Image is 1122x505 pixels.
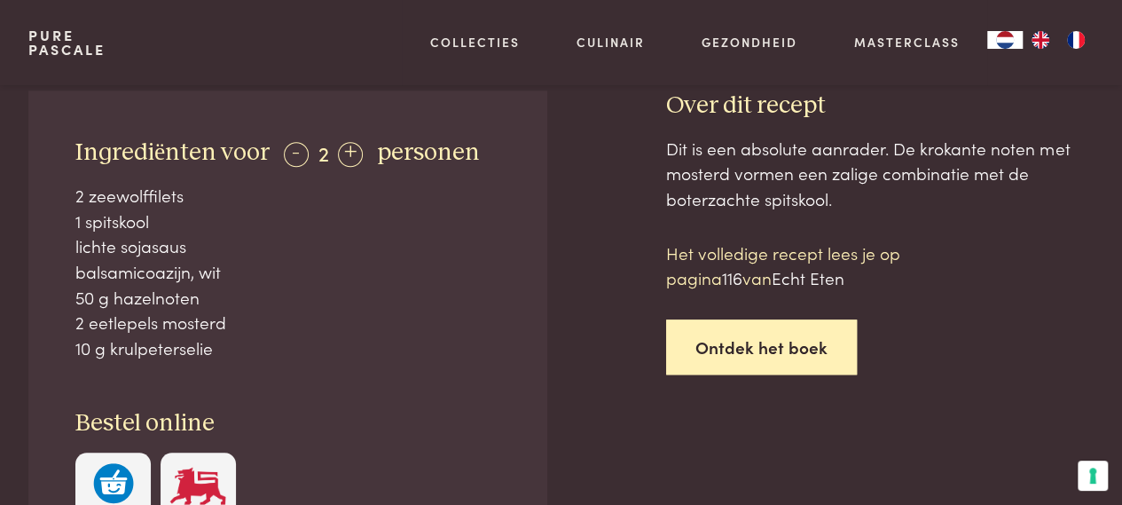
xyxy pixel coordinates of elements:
span: personen [377,140,480,165]
span: Ingrediënten voor [75,140,270,165]
a: FR [1058,31,1094,49]
span: Echt Eten [772,265,844,289]
div: + [338,142,363,167]
h3: Over dit recept [666,91,1094,122]
button: Uw voorkeuren voor toestemming voor trackingtechnologieën [1078,461,1108,491]
div: 2 zeewolffilets [75,183,499,209]
a: Collecties [430,33,520,51]
a: Culinair [577,33,645,51]
div: 1 spitskool [75,209,499,234]
aside: Language selected: Nederlands [987,31,1094,49]
a: NL [987,31,1023,49]
span: 116 [722,265,742,289]
p: Het volledige recept lees je op pagina van [666,241,968,291]
div: Language [987,31,1023,49]
div: 2 eetlepels mosterd [75,310,499,335]
a: Masterclass [853,33,959,51]
div: 10 g krulpeterselie [75,335,499,361]
a: EN [1023,31,1058,49]
h3: Bestel online [75,408,499,439]
a: PurePascale [28,28,106,57]
div: - [284,142,309,167]
div: Dit is een absolute aanrader. De krokante noten met mosterd vormen een zalige combinatie met de b... [666,136,1094,212]
div: 50 g hazelnoten [75,285,499,311]
a: Gezondheid [702,33,797,51]
span: 2 [318,138,329,167]
div: balsamicoazijn, wit [75,259,499,285]
div: lichte sojasaus [75,233,499,259]
ul: Language list [1023,31,1094,49]
a: Ontdek het boek [666,320,857,375]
